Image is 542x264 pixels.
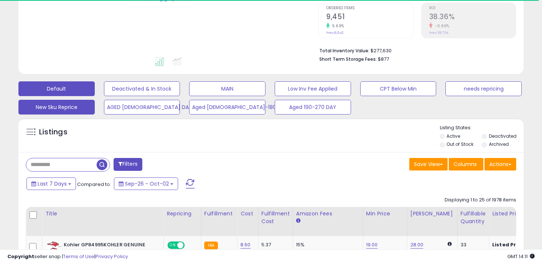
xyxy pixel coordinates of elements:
[296,242,357,248] div: 15%
[326,6,413,10] span: Ordered Items
[38,180,67,187] span: Last 7 Days
[461,242,483,248] div: 33
[167,210,198,218] div: Repricing
[326,31,344,35] small: Prev: 8,942
[484,158,516,170] button: Actions
[429,31,448,35] small: Prev: 38.73%
[47,242,62,253] img: 41px76kMtnL._SL40_.jpg
[275,81,351,96] button: Low Inv Fee Applied
[429,6,516,10] span: ROI
[410,241,424,249] a: 28.00
[261,210,290,225] div: Fulfillment Cost
[449,158,483,170] button: Columns
[432,23,449,29] small: -0.96%
[445,197,516,204] div: Displaying 1 to 25 of 1978 items
[18,100,95,115] button: New Sku Reprice
[39,127,67,137] h5: Listings
[507,253,535,260] span: 2025-10-10 14:11 GMT
[114,158,142,171] button: Filters
[366,241,378,249] a: 19.00
[445,81,522,96] button: needs repricing
[261,242,287,248] div: 5.37
[330,23,344,29] small: 5.69%
[378,56,389,63] span: $877
[319,47,369,54] b: Total Inventory Value:
[95,253,128,260] a: Privacy Policy
[204,242,218,250] small: FBA
[27,177,76,190] button: Last 7 Days
[7,253,128,260] div: seller snap | |
[447,141,473,147] label: Out of Stock
[360,81,437,96] button: CPT Below Min
[489,133,517,139] label: Deactivated
[492,241,526,248] b: Listed Price:
[326,13,413,22] h2: 9,451
[64,242,153,264] b: Kohler GP84995KOHLER GENUINE PART GP84995 FLAPPER (HINGE),Multicolor,2", 2 Pack
[77,181,111,188] span: Compared to:
[319,46,511,54] li: $277,630
[240,210,255,218] div: Cost
[296,218,300,224] small: Amazon Fees.
[296,210,360,218] div: Amazon Fees
[114,177,178,190] button: Sep-26 - Oct-02
[204,210,234,218] div: Fulfillment
[45,210,160,218] div: Title
[454,161,477,168] span: Columns
[429,13,516,22] h2: 38.36%
[366,210,404,218] div: Min Price
[189,81,265,96] button: MAIN
[7,253,34,260] strong: Copyright
[489,141,509,147] label: Archived
[319,56,377,62] b: Short Term Storage Fees:
[63,253,94,260] a: Terms of Use
[461,210,486,225] div: Fulfillable Quantity
[104,100,180,115] button: AGED [DEMOGRAPHIC_DATA] DAY
[104,81,180,96] button: Deactivated & In Stock
[125,180,169,187] span: Sep-26 - Oct-02
[189,100,265,115] button: Aged [DEMOGRAPHIC_DATA]-180 DAY
[18,81,95,96] button: Default
[447,133,460,139] label: Active
[410,210,454,218] div: [PERSON_NAME]
[240,241,251,249] a: 8.60
[409,158,448,170] button: Save View
[440,124,524,131] p: Listing States:
[275,100,351,115] button: Aged 190-270 DAY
